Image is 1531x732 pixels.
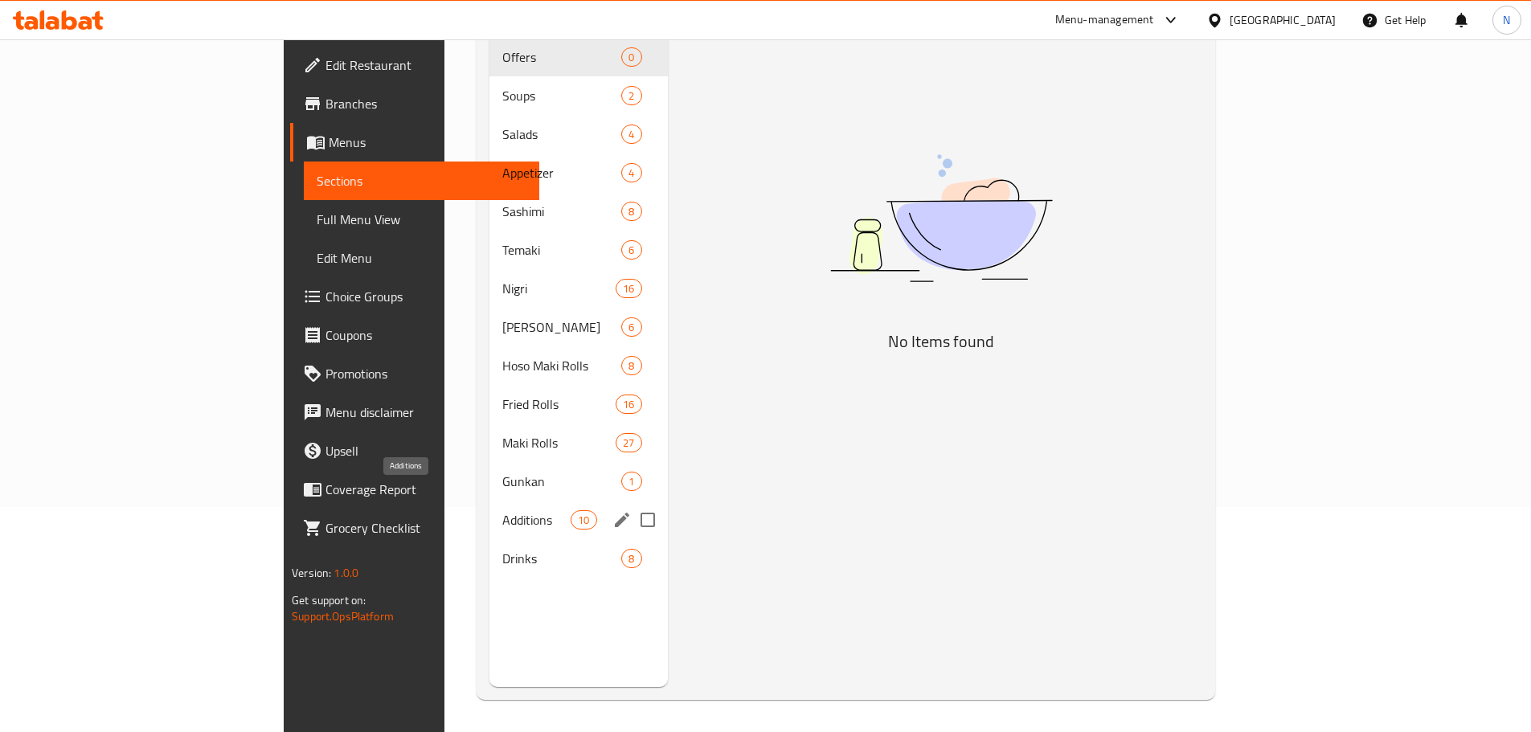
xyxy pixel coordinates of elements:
span: 6 [622,320,641,335]
a: Choice Groups [290,277,539,316]
div: Appetizer4 [489,153,668,192]
span: 16 [616,281,641,296]
span: 16 [616,397,641,412]
span: Coverage Report [325,480,526,499]
span: Drinks [502,549,622,568]
span: 4 [622,166,641,181]
a: Support.OpsPlatform [292,606,394,627]
span: 8 [622,204,641,219]
span: Maki Rolls [502,433,616,452]
div: items [621,47,641,67]
span: 27 [616,436,641,451]
a: Full Menu View [304,200,539,239]
div: items [621,163,641,182]
span: 8 [622,358,641,374]
span: Soups [502,86,622,105]
span: Full Menu View [317,210,526,229]
button: edit [610,508,634,532]
a: Sections [304,162,539,200]
div: items [621,472,641,491]
div: items [621,125,641,144]
div: Drinks8 [489,539,668,578]
div: items [621,86,641,105]
span: 2 [622,88,641,104]
div: Nigri16 [489,269,668,308]
div: [GEOGRAPHIC_DATA] [1230,11,1336,29]
div: Salads4 [489,115,668,153]
span: Offers [502,47,622,67]
span: Hoso Maki Rolls [502,356,622,375]
span: Edit Menu [317,248,526,268]
a: Coverage Report [290,470,539,509]
span: Gunkan [502,472,622,491]
a: Edit Menu [304,239,539,277]
span: Edit Restaurant [325,55,526,75]
div: Soups2 [489,76,668,115]
img: dish.svg [740,112,1142,325]
span: Grocery Checklist [325,518,526,538]
div: [PERSON_NAME]6 [489,308,668,346]
div: Sashimi8 [489,192,668,231]
div: items [621,202,641,221]
span: 4 [622,127,641,142]
span: 10 [571,513,596,528]
div: Temaki6 [489,231,668,269]
div: items [621,240,641,260]
span: Appetizer [502,163,622,182]
div: items [616,279,641,298]
span: Get support on: [292,590,366,611]
div: items [621,317,641,337]
span: Branches [325,94,526,113]
div: Maki Rolls27 [489,423,668,462]
span: 1 [622,474,641,489]
span: 1.0.0 [334,562,358,583]
a: Coupons [290,316,539,354]
div: Additions10edit [489,501,668,539]
span: Sashimi [502,202,622,221]
span: Fried Rolls [502,395,616,414]
div: Menu-management [1055,10,1154,30]
a: Edit Restaurant [290,46,539,84]
div: items [616,395,641,414]
a: Promotions [290,354,539,393]
span: Salads [502,125,622,144]
div: items [621,356,641,375]
div: items [616,433,641,452]
span: N [1503,11,1510,29]
span: Nigri [502,279,616,298]
div: Hoso Maki Rolls8 [489,346,668,385]
span: Coupons [325,325,526,345]
a: Branches [290,84,539,123]
span: Promotions [325,364,526,383]
div: Fried Rolls16 [489,385,668,423]
h5: No Items found [740,329,1142,354]
a: Menu disclaimer [290,393,539,431]
div: Oshi Sushi [502,317,622,337]
a: Grocery Checklist [290,509,539,547]
span: Version: [292,562,331,583]
span: Sections [317,171,526,190]
span: [PERSON_NAME] [502,317,622,337]
div: items [571,510,596,530]
div: items [621,549,641,568]
span: 6 [622,243,641,258]
span: Additions [502,510,571,530]
div: Gunkan1 [489,462,668,501]
span: Temaki [502,240,622,260]
nav: Menu sections [489,31,668,584]
a: Menus [290,123,539,162]
div: Offers0 [489,38,668,76]
span: Menu disclaimer [325,403,526,422]
span: Upsell [325,441,526,460]
span: 8 [622,551,641,566]
span: 0 [622,50,641,65]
